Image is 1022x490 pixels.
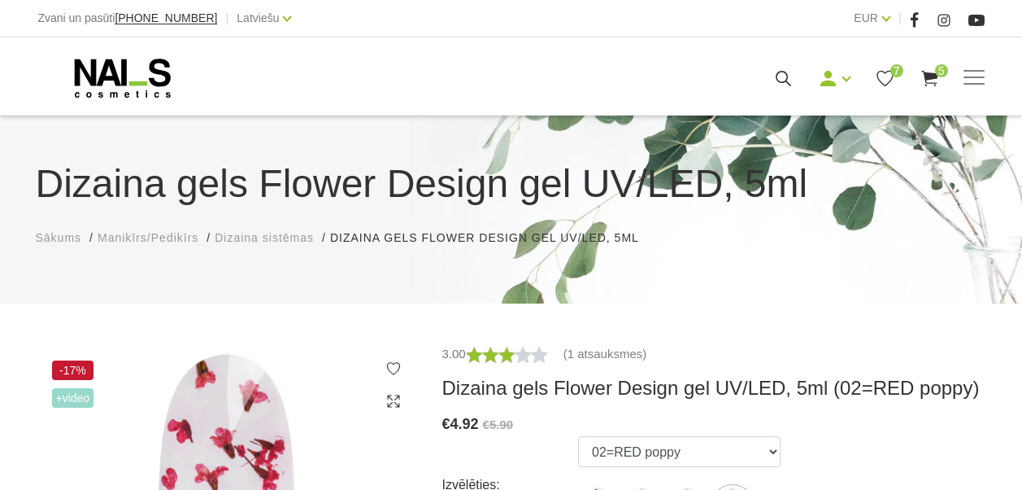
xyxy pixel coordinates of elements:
span: Dizaina sistēmas [215,231,314,244]
h3: Dizaina gels Flower Design gel UV/LED, 5ml (02=RED poppy) [442,376,987,400]
h1: Dizaina gels Flower Design gel UV/LED, 5ml [36,155,987,213]
span: | [898,8,902,28]
span: 5 [935,64,948,77]
span: -17% [52,361,94,380]
li: Dizaina gels Flower Design gel UV/LED, 5ml [330,230,655,247]
span: +Video [52,388,94,408]
a: [PHONE_NUMBER] [115,12,217,24]
span: [PHONE_NUMBER] [115,11,217,24]
a: (1 atsauksmes) [563,344,647,364]
div: Zvani un pasūti [37,8,217,28]
span: | [225,8,228,28]
span: 4.92 [450,416,479,432]
a: Latviešu [237,8,279,28]
a: Manikīrs/Pedikīrs [98,230,198,247]
span: Sākums [36,231,82,244]
a: 5 [920,68,940,89]
span: € [442,416,450,432]
span: 3.00 [442,347,466,361]
span: 7 [890,64,903,77]
a: Sākums [36,230,82,247]
s: €5.90 [483,418,514,431]
a: EUR [854,8,878,28]
a: 7 [875,68,895,89]
a: Dizaina sistēmas [215,230,314,247]
span: Manikīrs/Pedikīrs [98,231,198,244]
